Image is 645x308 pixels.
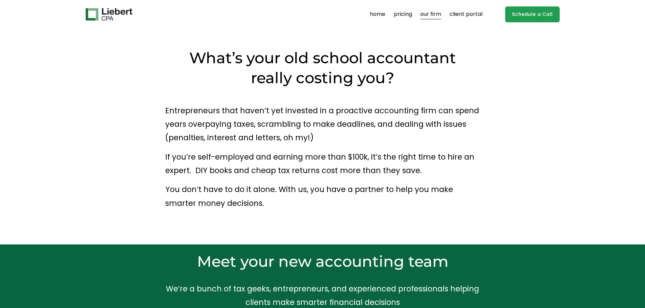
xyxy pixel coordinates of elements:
[505,6,560,22] a: Schedule a Call
[165,252,480,271] h2: Meet your new accounting team
[165,104,480,145] p: Entrepreneurs that haven’t yet invested in a proactive accounting firm can spend years overpaying...
[165,183,480,210] p: You don’t have to do it alone. With us, you have a partner to help you make smarter money decisions.
[450,9,482,20] a: client portal
[394,9,412,20] a: pricing
[370,9,385,20] a: home
[165,150,480,177] p: If you’re self-employed and earning more than $100k, it’s the right time to hire an expert. DIY b...
[86,8,132,21] img: Liebert CPA
[185,48,460,87] h2: What’s your old school accountant really costing you?
[420,9,441,20] a: our firm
